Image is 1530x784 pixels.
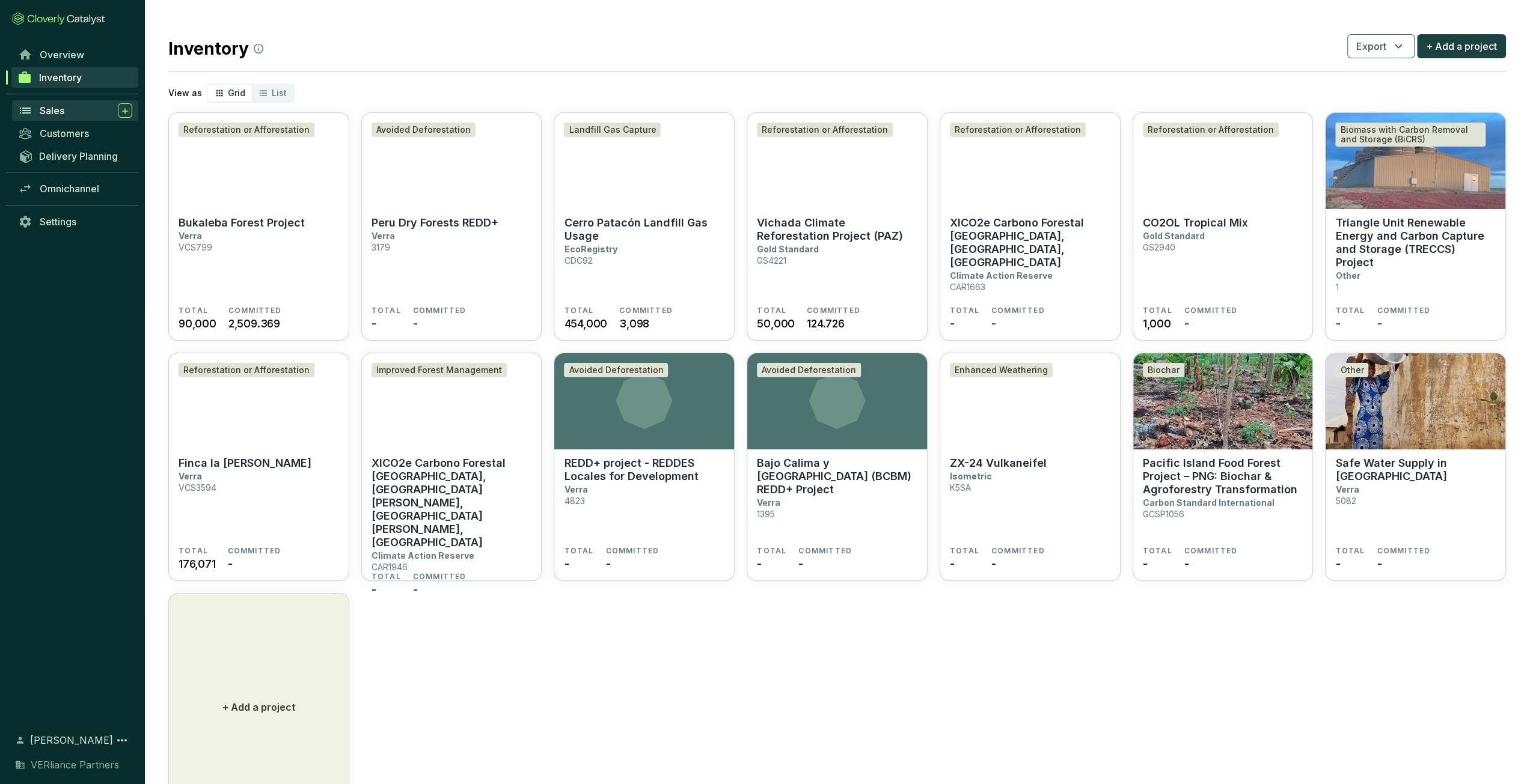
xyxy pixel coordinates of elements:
span: COMMITTED [991,306,1045,315]
div: Reforestation or Afforestation [179,363,314,377]
p: View as [168,87,202,99]
img: Cerro Patacón Landfill Gas Usage [554,113,734,209]
div: Avoided Deforestation [757,363,861,377]
span: List [272,88,287,98]
a: CO2OL Tropical MixReforestation or AfforestationCO2OL Tropical MixGold StandardGS2940TOTAL1,000CO... [1133,112,1314,341]
p: Verra [1335,484,1359,494]
p: Verra [179,471,202,481]
span: - [1377,315,1382,332]
a: Avoided DeforestationBajo Calima y [GEOGRAPHIC_DATA] (BCBM) REDD+ ProjectVerra1395TOTAL-COMMITTED- [747,353,928,581]
span: - [991,315,996,332]
span: TOTAL [564,546,593,556]
p: 4823 [564,496,584,506]
span: - [1184,315,1189,332]
span: TOTAL [1143,306,1172,315]
span: - [372,315,376,332]
img: Pacific Island Food Forest Project – PNG: Biochar & Agroforestry Transformation [1133,353,1313,449]
p: VCS799 [179,242,212,252]
span: Settings [40,216,76,228]
span: 454,000 [564,315,607,332]
img: XICO2e Carbono Forestal Ejido Noh Bec, Municipio de Felipe Carrillo Puerto, Estado de Quintana Ro... [362,353,542,449]
span: COMMITTED [1377,306,1430,315]
span: TOTAL [179,546,208,556]
div: Enhanced Weathering [950,363,1053,377]
span: Export [1356,39,1386,53]
span: COMMITTED [798,546,852,556]
button: + Add a project [1417,34,1506,58]
a: Sales [12,100,138,121]
img: Safe Water Supply in Zambia [1326,353,1505,449]
a: Safe Water Supply in ZambiaOtherSafe Water Supply in [GEOGRAPHIC_DATA]Verra5082TOTAL-COMMITTED- [1325,353,1506,581]
span: - [950,315,955,332]
span: TOTAL [757,306,786,315]
span: 50,000 [757,315,795,332]
p: GCSP1056 [1143,509,1184,519]
img: Peru Dry Forests REDD+ [362,113,542,209]
span: COMMITTED [228,306,282,315]
p: REDD+ project - REDDES Locales for Development [564,457,724,483]
p: Verra [372,231,395,241]
span: Omnichannel [40,183,99,195]
span: - [991,556,996,572]
span: COMMITTED [605,546,659,556]
span: TOTAL [179,306,208,315]
p: Isometric [950,471,992,481]
span: - [413,315,418,332]
span: COMMITTED [1184,306,1238,315]
p: ZX-24 Vulkaneifel [950,457,1047,470]
a: Settings [12,211,138,232]
a: XICO2e Carbono Forestal Ejido Pueblo Nuevo, Durango, MéxicoReforestation or AfforestationXICO2e C... [940,112,1121,341]
a: Finca la Paz IIReforestation or AfforestationFinca la [PERSON_NAME]VerraVCS3594TOTAL176,071COMMIT... [168,353,349,581]
span: TOTAL [950,306,979,315]
span: - [605,556,610,572]
span: TOTAL [564,306,593,315]
img: Finca la Paz II [169,353,349,449]
a: Delivery Planning [12,146,138,166]
p: Bukaleba Forest Project [179,216,305,229]
div: Avoided Deforestation [564,363,668,377]
span: - [757,556,762,572]
p: Gold Standard [1143,231,1205,241]
p: Peru Dry Forests REDD+ [372,216,498,229]
span: TOTAL [1143,546,1172,556]
span: - [564,556,569,572]
p: Gold Standard [757,244,819,254]
span: COMMITTED [413,572,467,582]
p: Cerro Patacón Landfill Gas Usage [564,216,724,243]
p: 3179 [372,242,390,252]
span: TOTAL [372,306,401,315]
p: Climate Action Reserve [950,270,1053,281]
span: 3,098 [619,315,649,332]
div: Biomass with Carbon Removal and Storage (BiCRS) [1335,123,1486,147]
img: ZX-24 Vulkaneifel [940,353,1120,449]
p: XICO2e Carbono Forestal [GEOGRAPHIC_DATA], [GEOGRAPHIC_DATA], [GEOGRAPHIC_DATA] [950,216,1110,269]
span: Grid [228,88,245,98]
span: TOTAL [1335,306,1365,315]
div: Reforestation or Afforestation [757,123,893,137]
span: - [372,582,376,598]
span: Customers [40,127,89,139]
a: XICO2e Carbono Forestal Ejido Noh Bec, Municipio de Felipe Carrillo Puerto, Estado de Quintana Ro... [361,353,542,581]
p: Verra [179,231,202,241]
p: Finca la [PERSON_NAME] [179,457,311,470]
span: TOTAL [950,546,979,556]
img: CO2OL Tropical Mix [1133,113,1313,209]
span: 1,000 [1143,315,1171,332]
p: Pacific Island Food Forest Project – PNG: Biochar & Agroforestry Transformation [1143,457,1303,496]
p: 1 [1335,282,1338,292]
span: - [1377,556,1382,572]
p: EcoRegistry [564,244,617,254]
span: Overview [40,49,84,61]
img: XICO2e Carbono Forestal Ejido Pueblo Nuevo, Durango, México [940,113,1120,209]
button: Export [1347,34,1415,58]
div: segmented control [207,84,295,103]
span: COMMITTED [619,306,673,315]
div: Reforestation or Afforestation [179,123,314,137]
span: TOTAL [1335,546,1365,556]
span: - [1143,556,1148,572]
p: XICO2e Carbono Forestal [GEOGRAPHIC_DATA], [GEOGRAPHIC_DATA][PERSON_NAME], [GEOGRAPHIC_DATA][PERS... [372,457,532,549]
p: CO2OL Tropical Mix [1143,216,1248,229]
span: COMMITTED [991,546,1045,556]
p: Other [1335,270,1360,281]
a: Inventory [11,67,138,88]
